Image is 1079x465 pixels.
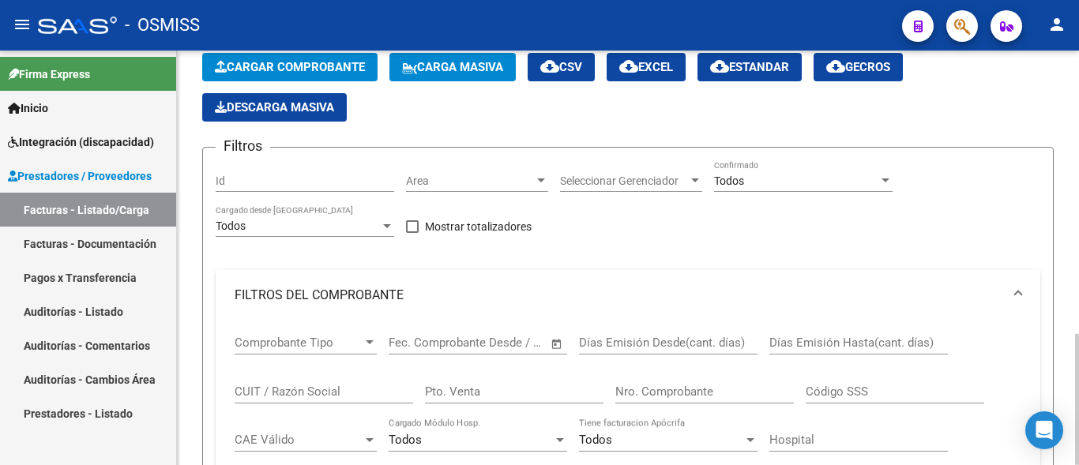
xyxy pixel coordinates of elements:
[216,270,1040,321] mat-expansion-panel-header: FILTROS DEL COMPROBANTE
[389,53,516,81] button: Carga Masiva
[235,336,363,350] span: Comprobante Tipo
[389,336,453,350] input: Fecha inicio
[402,60,503,74] span: Carga Masiva
[8,99,48,117] span: Inicio
[560,174,688,188] span: Seleccionar Gerenciador
[215,100,334,114] span: Descarga Masiva
[548,335,566,353] button: Open calendar
[710,60,789,74] span: Estandar
[714,174,744,187] span: Todos
[710,57,729,76] mat-icon: cloud_download
[235,287,1002,304] mat-panel-title: FILTROS DEL COMPROBANTE
[607,53,686,81] button: EXCEL
[1025,411,1063,449] div: Open Intercom Messenger
[826,60,890,74] span: Gecros
[579,433,612,447] span: Todos
[8,66,90,83] span: Firma Express
[1047,15,1066,34] mat-icon: person
[425,217,532,236] span: Mostrar totalizadores
[406,174,534,188] span: Area
[826,57,845,76] mat-icon: cloud_download
[389,433,422,447] span: Todos
[540,60,582,74] span: CSV
[125,8,200,43] span: - OSMISS
[528,53,595,81] button: CSV
[13,15,32,34] mat-icon: menu
[215,60,365,74] span: Cargar Comprobante
[619,60,673,74] span: EXCEL
[202,53,378,81] button: Cargar Comprobante
[619,57,638,76] mat-icon: cloud_download
[697,53,802,81] button: Estandar
[216,135,270,157] h3: Filtros
[202,93,347,122] button: Descarga Masiva
[216,219,246,232] span: Todos
[235,433,363,447] span: CAE Válido
[467,336,543,350] input: Fecha fin
[814,53,903,81] button: Gecros
[8,167,152,185] span: Prestadores / Proveedores
[202,93,347,122] app-download-masive: Descarga masiva de comprobantes (adjuntos)
[8,133,154,151] span: Integración (discapacidad)
[540,57,559,76] mat-icon: cloud_download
